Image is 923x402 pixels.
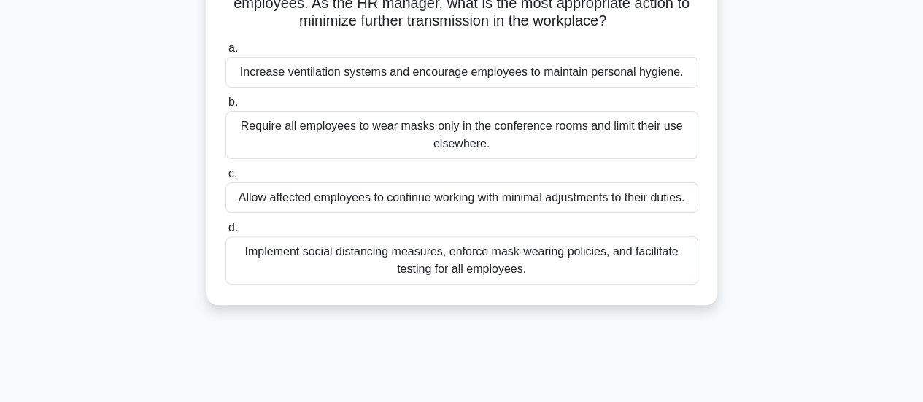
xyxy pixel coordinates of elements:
div: Allow affected employees to continue working with minimal adjustments to their duties. [225,182,698,213]
div: Require all employees to wear masks only in the conference rooms and limit their use elsewhere. [225,111,698,159]
span: a. [228,42,238,54]
span: d. [228,221,238,233]
div: Implement social distancing measures, enforce mask-wearing policies, and facilitate testing for a... [225,236,698,285]
span: c. [228,167,237,179]
span: b. [228,96,238,108]
div: Increase ventilation systems and encourage employees to maintain personal hygiene. [225,57,698,88]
